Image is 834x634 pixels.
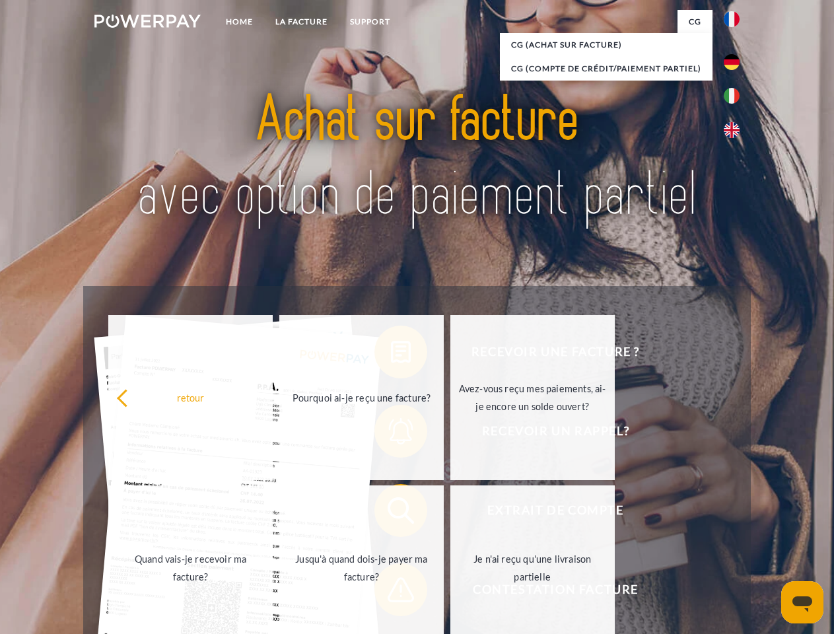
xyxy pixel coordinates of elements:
[287,550,436,586] div: Jusqu'à quand dois-je payer ma facture?
[724,122,740,138] img: en
[500,57,712,81] a: CG (Compte de crédit/paiement partiel)
[116,550,265,586] div: Quand vais-je recevoir ma facture?
[781,581,823,623] iframe: Bouton de lancement de la fenêtre de messagerie
[339,10,401,34] a: Support
[450,315,615,480] a: Avez-vous reçu mes paiements, ai-je encore un solde ouvert?
[287,388,436,406] div: Pourquoi ai-je reçu une facture?
[116,388,265,406] div: retour
[94,15,201,28] img: logo-powerpay-white.svg
[264,10,339,34] a: LA FACTURE
[724,88,740,104] img: it
[678,10,712,34] a: CG
[458,550,607,586] div: Je n'ai reçu qu'une livraison partielle
[724,11,740,27] img: fr
[458,380,607,415] div: Avez-vous reçu mes paiements, ai-je encore un solde ouvert?
[215,10,264,34] a: Home
[126,63,708,253] img: title-powerpay_fr.svg
[500,33,712,57] a: CG (achat sur facture)
[724,54,740,70] img: de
